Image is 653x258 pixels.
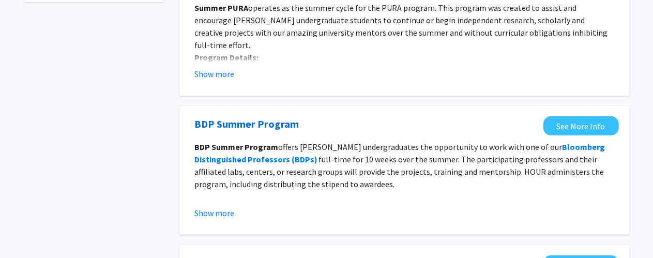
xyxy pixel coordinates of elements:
button: Show more [195,68,235,80]
button: Show more [195,207,235,219]
strong: BDP Summer Program [195,142,279,152]
span: operates as the summer cycle for the PURA program. This program was created to assist and encoura... [195,3,608,50]
p: offers [PERSON_NAME] undergraduates the opportunity to work with one of our full-time for 10 week... [195,141,614,190]
a: Opens in a new tab [195,116,299,132]
strong: Summer PURA [195,3,249,13]
a: Opens in a new tab [543,116,619,135]
iframe: Chat [8,211,44,250]
strong: Program Details: [195,52,259,63]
